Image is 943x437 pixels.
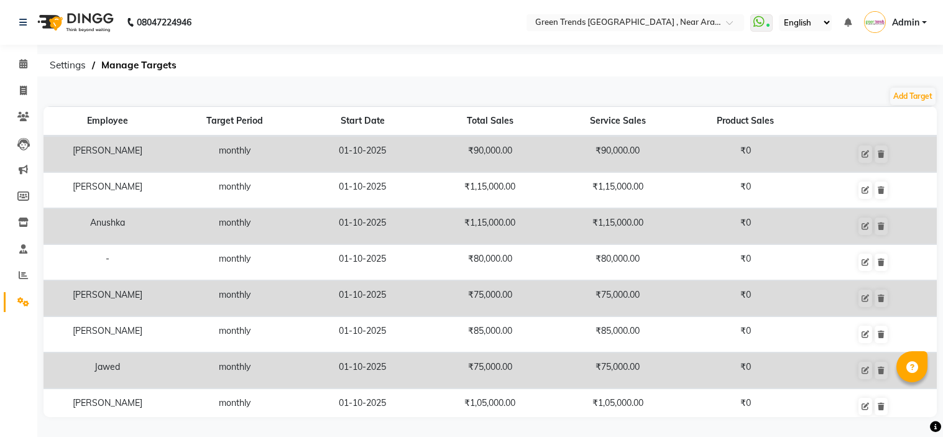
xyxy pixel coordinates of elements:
td: 01-10-2025 [299,281,426,316]
td: ₹0 [681,209,809,244]
td: ₹0 [681,245,809,280]
td: monthly [171,137,298,172]
td: Jawed [44,353,171,389]
td: monthly [171,245,298,280]
td: [PERSON_NAME] [44,389,171,425]
td: ₹0 [681,389,809,425]
td: ₹1,15,000.00 [426,209,554,244]
td: monthly [171,317,298,352]
td: [PERSON_NAME] [44,317,171,352]
td: ₹0 [681,317,809,352]
td: 01-10-2025 [299,353,426,389]
td: ₹1,05,000.00 [554,389,681,425]
td: monthly [171,281,298,316]
img: logo [32,5,117,40]
td: - [44,245,171,280]
td: ₹1,15,000.00 [426,173,554,208]
td: ₹90,000.00 [554,137,681,172]
th: Employee [44,107,171,136]
td: [PERSON_NAME] [44,173,171,208]
td: ₹75,000.00 [426,281,554,316]
td: [PERSON_NAME] [44,137,171,172]
td: ₹85,000.00 [426,317,554,352]
td: ₹80,000.00 [426,245,554,280]
td: monthly [171,389,298,425]
td: 01-10-2025 [299,209,426,244]
th: Start Date [299,107,426,136]
td: monthly [171,209,298,244]
td: 01-10-2025 [299,173,426,208]
td: [PERSON_NAME] [44,281,171,316]
td: 01-10-2025 [299,317,426,352]
td: ₹75,000.00 [554,353,681,389]
img: Admin [864,11,886,33]
span: Manage Targets [95,54,183,76]
td: 01-10-2025 [299,137,426,172]
button: Add Target [890,88,936,105]
span: Admin [892,16,919,29]
td: Anushka [44,209,171,244]
th: Target Period [171,107,298,136]
td: ₹75,000.00 [426,353,554,389]
td: ₹0 [681,137,809,172]
td: ₹0 [681,281,809,316]
td: ₹90,000.00 [426,137,554,172]
td: ₹80,000.00 [554,245,681,280]
th: Total Sales [426,107,554,136]
b: 08047224946 [137,5,191,40]
td: ₹1,15,000.00 [554,209,681,244]
td: 01-10-2025 [299,389,426,425]
td: 01-10-2025 [299,245,426,280]
th: Product Sales [681,107,809,136]
td: ₹85,000.00 [554,317,681,352]
td: ₹75,000.00 [554,281,681,316]
th: Service Sales [554,107,681,136]
td: ₹1,15,000.00 [554,173,681,208]
span: Settings [44,54,92,76]
td: monthly [171,173,298,208]
td: ₹1,05,000.00 [426,389,554,425]
td: ₹0 [681,173,809,208]
td: ₹0 [681,353,809,389]
td: monthly [171,353,298,389]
